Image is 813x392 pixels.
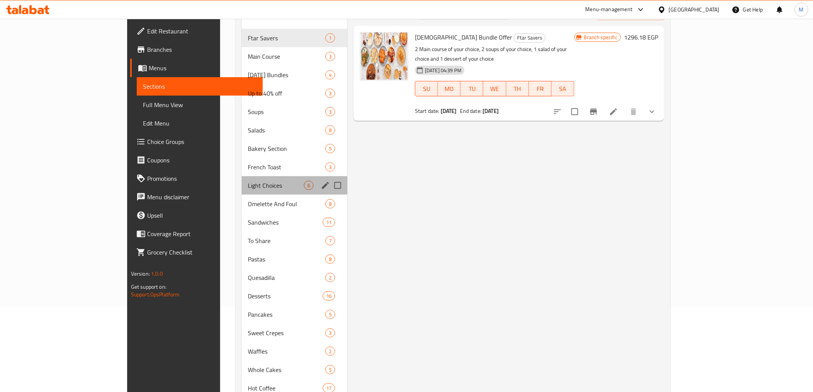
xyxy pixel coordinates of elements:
[130,59,263,77] a: Menus
[325,162,335,172] div: items
[415,31,512,43] span: [DEMOGRAPHIC_DATA] Bundle Offer
[248,89,325,98] div: Up to 40% off
[624,32,658,43] h6: 1296.18 EGP
[529,81,552,96] button: FR
[242,195,347,213] div: Omelette And Foul8
[669,5,720,14] div: [GEOGRAPHIC_DATA]
[248,199,325,208] span: Omelette And Foul
[147,174,257,183] span: Promotions
[506,81,529,96] button: TH
[326,145,335,152] span: 5
[643,103,661,121] button: show more
[483,106,499,116] b: [DATE]
[323,293,335,300] span: 16
[130,22,263,40] a: Edit Restaurant
[248,310,325,319] div: Pancakes
[242,305,347,324] div: Pancakes5
[130,243,263,261] a: Grocery Checklist
[248,291,323,301] div: Desserts
[326,108,335,116] span: 3
[326,256,335,263] span: 8
[325,52,335,61] div: items
[131,289,180,299] a: Support.OpsPlatform
[242,158,347,176] div: French Toast3
[149,63,257,73] span: Menus
[514,33,546,43] div: Ftar Savers
[567,104,583,120] span: Select to update
[147,211,257,220] span: Upsell
[609,107,618,116] a: Edit menu item
[248,365,325,374] span: Whole Cakes
[130,225,263,243] a: Coverage Report
[137,77,263,96] a: Sections
[548,103,567,121] button: sort-choices
[325,328,335,337] div: items
[325,310,335,319] div: items
[555,83,571,94] span: SA
[325,347,335,356] div: items
[325,33,335,43] div: items
[248,236,325,245] span: To Share
[248,33,325,43] span: Ftar Savers
[326,35,335,42] span: 1
[248,107,325,116] div: Soups
[242,84,347,103] div: Up to 40% off3
[248,273,325,282] div: Quesadilla
[242,103,347,121] div: Soups3
[647,107,657,116] svg: Show Choices
[326,127,335,134] span: 8
[242,139,347,158] div: Bakery Section5
[151,269,163,279] span: 1.0.0
[131,282,166,292] span: Get support on:
[242,342,347,361] div: Waffles2
[799,5,804,14] span: M
[325,199,335,208] div: items
[326,90,335,97] span: 3
[624,103,643,121] button: delete
[248,162,325,172] div: French Toast
[326,53,335,60] span: 3
[147,229,257,238] span: Coverage Report
[242,324,347,342] div: Sweet Crepes3
[242,250,347,268] div: Pastas8
[242,361,347,379] div: Whole Cakes5
[581,34,621,41] span: Branch specific
[422,67,465,74] span: [DATE] 04:39 PM
[360,32,409,81] img: Iftar Bundle Offer
[532,83,549,94] span: FR
[242,47,347,66] div: Main Course3
[130,188,263,206] a: Menu disclaimer
[130,132,263,151] a: Choice Groups
[248,126,325,135] span: Salads
[323,218,335,227] div: items
[325,107,335,116] div: items
[143,119,257,128] span: Edit Menu
[143,82,257,91] span: Sections
[143,100,257,109] span: Full Menu View
[304,181,314,190] div: items
[509,83,526,94] span: TH
[147,248,257,257] span: Grocery Checklist
[325,236,335,245] div: items
[326,200,335,208] span: 8
[248,144,325,153] div: Bakery Section
[586,5,633,14] div: Menu-management
[137,96,263,114] a: Full Menu View
[552,81,574,96] button: SA
[483,81,506,96] button: WE
[325,70,335,79] div: items
[326,348,335,355] span: 2
[323,385,335,392] span: 17
[248,218,323,227] span: Sandwiches
[326,274,335,281] span: 2
[242,176,347,195] div: Light Choices6edit
[325,273,335,282] div: items
[130,206,263,225] a: Upsell
[415,81,438,96] button: SU
[415,106,440,116] span: Start date:
[248,52,325,61] span: Main Course
[326,237,335,245] span: 7
[137,114,263,132] a: Edit Menu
